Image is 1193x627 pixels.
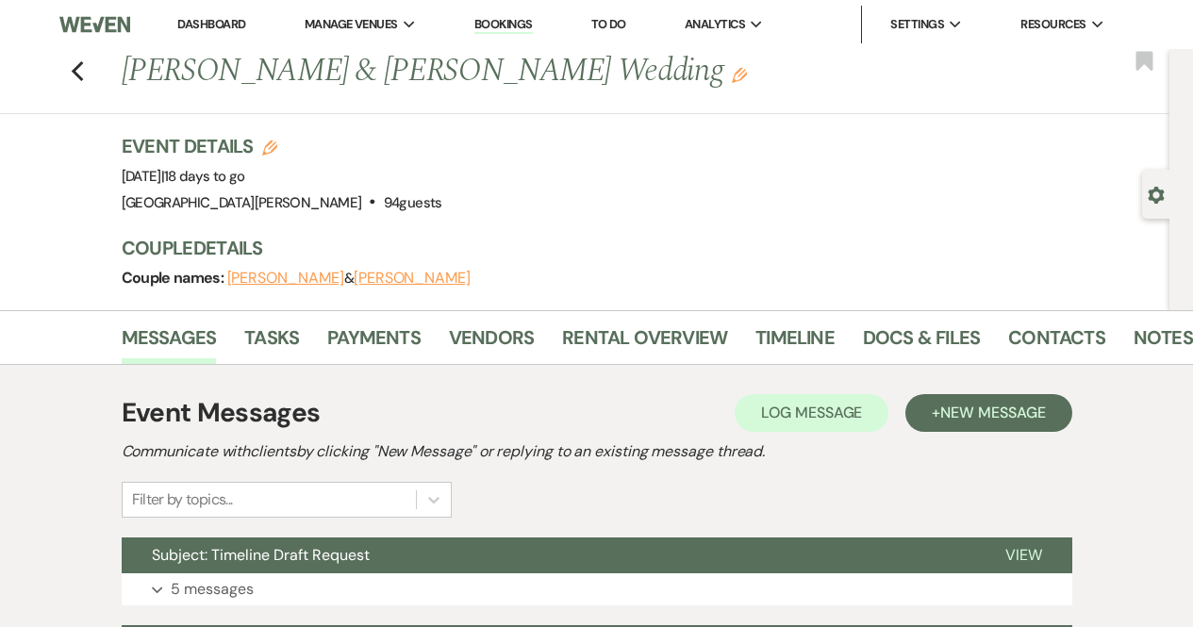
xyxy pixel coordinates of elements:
a: Tasks [244,322,299,364]
span: [DATE] [122,167,245,186]
a: Contacts [1008,322,1105,364]
button: 5 messages [122,573,1072,605]
a: Timeline [755,322,835,364]
button: View [975,537,1072,573]
a: Rental Overview [562,322,727,364]
span: Log Message [761,403,862,422]
a: To Do [591,16,626,32]
span: 94 guests [384,193,442,212]
a: Payments [327,322,421,364]
h3: Couple Details [122,235,1152,261]
button: +New Message [905,394,1071,432]
span: New Message [940,403,1045,422]
h2: Communicate with clients by clicking "New Message" or replying to an existing message thread. [122,440,1072,463]
h1: [PERSON_NAME] & [PERSON_NAME] Wedding [122,49,953,94]
span: Analytics [685,15,745,34]
span: Resources [1020,15,1085,34]
span: Couple names: [122,268,227,288]
button: [PERSON_NAME] [354,271,471,286]
button: Subject: Timeline Draft Request [122,537,975,573]
span: Manage Venues [305,15,398,34]
a: Bookings [474,16,533,34]
span: 18 days to go [164,167,245,186]
div: Filter by topics... [132,488,233,511]
span: [GEOGRAPHIC_DATA][PERSON_NAME] [122,193,362,212]
a: Messages [122,322,217,364]
span: | [161,167,245,186]
p: 5 messages [171,577,254,602]
h1: Event Messages [122,393,321,433]
button: [PERSON_NAME] [227,271,344,286]
span: Settings [890,15,944,34]
a: Dashboard [177,16,245,32]
span: Subject: Timeline Draft Request [152,545,370,565]
a: Vendors [449,322,534,364]
h3: Event Details [122,133,442,159]
img: Weven Logo [59,5,129,44]
a: Notes [1134,322,1193,364]
span: View [1005,545,1042,565]
button: Open lead details [1148,185,1165,203]
button: Log Message [735,394,888,432]
button: Edit [732,66,747,83]
span: & [227,269,471,288]
a: Docs & Files [863,322,980,364]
